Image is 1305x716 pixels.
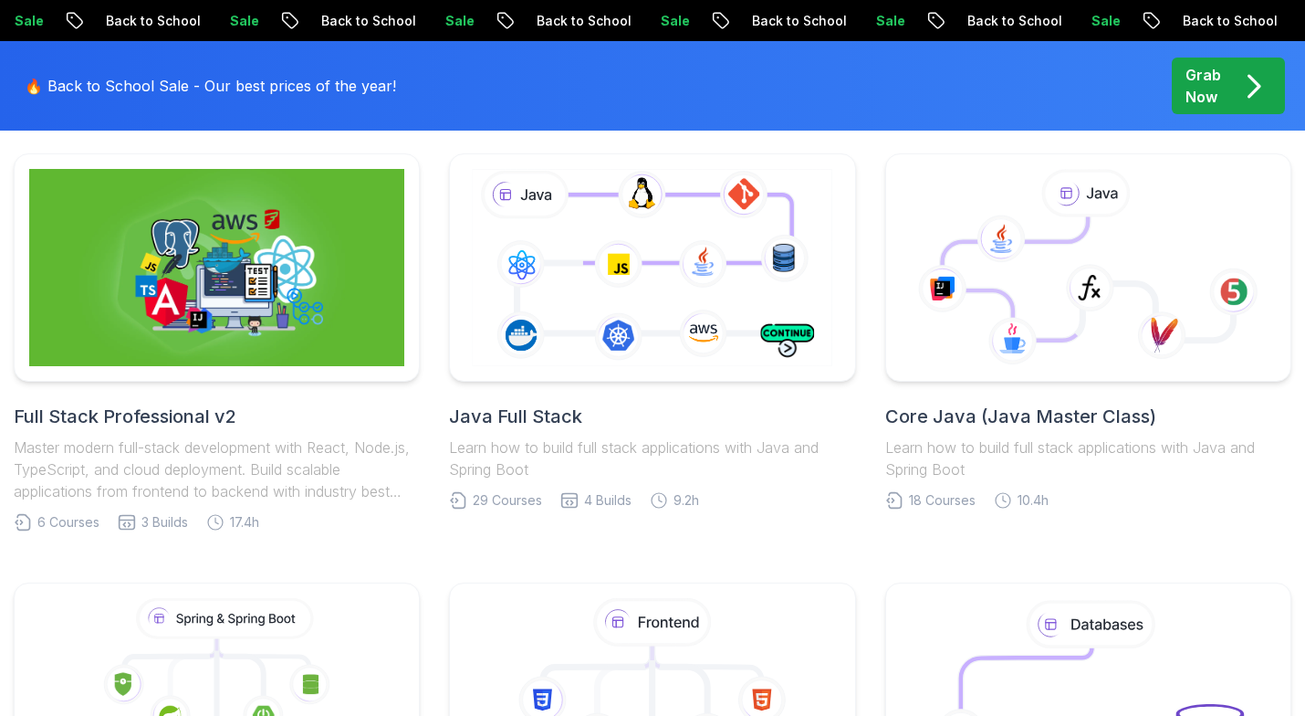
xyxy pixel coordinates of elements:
span: 6 Courses [37,513,99,532]
p: Learn how to build full stack applications with Java and Spring Boot [449,437,855,480]
p: Sale [193,12,252,30]
p: Back to School [1146,12,1270,30]
span: 3 Builds [141,513,188,532]
span: 10.4h [1018,491,1049,510]
a: Java Full StackLearn how to build full stack applications with Java and Spring Boot29 Courses4 Bu... [449,153,855,510]
p: Back to School [500,12,624,30]
img: Full Stack Professional v2 [29,169,404,366]
p: Sale [624,12,683,30]
span: 17.4h [230,513,259,532]
p: Back to School [715,12,840,30]
a: Core Java (Java Master Class)Learn how to build full stack applications with Java and Spring Boot... [885,153,1291,510]
p: Master modern full-stack development with React, Node.js, TypeScript, and cloud deployment. Build... [14,437,420,502]
p: Sale [409,12,467,30]
p: Back to School [285,12,409,30]
p: Sale [840,12,898,30]
span: 29 Courses [473,491,542,510]
h2: Core Java (Java Master Class) [885,404,1291,429]
h2: Java Full Stack [449,404,855,429]
span: 18 Courses [909,491,976,510]
p: Sale [1055,12,1113,30]
h2: Full Stack Professional v2 [14,404,420,429]
span: 9.2h [673,491,699,510]
p: Back to School [69,12,193,30]
a: Full Stack Professional v2Full Stack Professional v2Master modern full-stack development with Rea... [14,153,420,532]
span: 4 Builds [584,491,632,510]
p: Learn how to build full stack applications with Java and Spring Boot [885,437,1291,480]
p: Grab Now [1185,64,1221,108]
p: 🔥 Back to School Sale - Our best prices of the year! [25,75,396,97]
p: Back to School [931,12,1055,30]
